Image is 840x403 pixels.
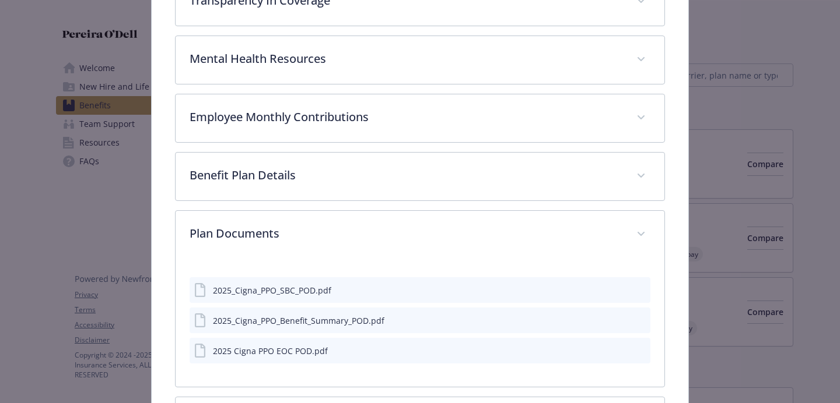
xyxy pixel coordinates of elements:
[635,345,646,357] button: preview file
[190,50,622,68] p: Mental Health Resources
[213,345,328,357] div: 2025 Cigna PPO EOC POD.pdf
[176,153,664,200] div: Benefit Plan Details
[176,211,664,259] div: Plan Documents
[213,314,384,327] div: 2025_Cigna_PPO_Benefit_Summary_POD.pdf
[176,94,664,142] div: Employee Monthly Contributions
[190,225,622,242] p: Plan Documents
[635,284,646,296] button: preview file
[176,36,664,84] div: Mental Health Resources
[190,167,622,184] p: Benefit Plan Details
[635,314,646,327] button: preview file
[617,314,626,327] button: download file
[213,284,331,296] div: 2025_Cigna_PPO_SBC_POD.pdf
[617,345,626,357] button: download file
[617,284,626,296] button: download file
[190,108,622,126] p: Employee Monthly Contributions
[176,259,664,387] div: Plan Documents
